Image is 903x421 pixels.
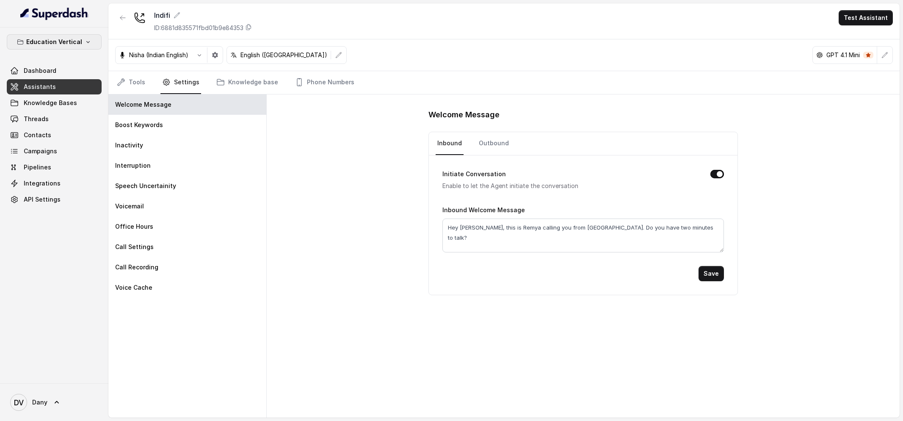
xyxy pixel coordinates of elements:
[7,79,102,94] a: Assistants
[24,115,49,123] span: Threads
[215,71,280,94] a: Knowledge base
[115,222,153,231] p: Office Hours
[7,160,102,175] a: Pipelines
[442,181,697,191] p: Enable to let the Agent initiate the conversation
[7,34,102,50] button: Education Vertical
[24,195,61,204] span: API Settings
[816,52,823,58] svg: openai logo
[24,163,51,172] span: Pipelines
[24,99,77,107] span: Knowledge Bases
[115,243,154,251] p: Call Settings
[115,263,158,271] p: Call Recording
[115,202,144,210] p: Voicemail
[699,266,724,281] button: Save
[115,121,163,129] p: Boost Keywords
[20,7,88,20] img: light.svg
[442,219,724,252] textarea: Hey [PERSON_NAME], this is Remya calling you from [GEOGRAPHIC_DATA]. Do you have two minutes to t...
[24,179,61,188] span: Integrations
[154,10,252,20] div: Indifi
[428,108,738,122] h1: Welcome Message
[115,71,893,94] nav: Tabs
[24,66,56,75] span: Dashboard
[32,398,47,407] span: Dany
[115,161,151,170] p: Interruption
[115,283,152,292] p: Voice Cache
[115,100,171,109] p: Welcome Message
[129,51,188,59] p: Nisha (Indian English)
[26,37,82,47] p: Education Vertical
[442,206,525,213] label: Inbound Welcome Message
[7,95,102,111] a: Knowledge Bases
[442,169,506,179] label: Initiate Conversation
[240,51,327,59] p: English ([GEOGRAPHIC_DATA])
[7,111,102,127] a: Threads
[7,391,102,414] a: Dany
[7,127,102,143] a: Contacts
[826,51,860,59] p: GPT 4.1 Mini
[7,192,102,207] a: API Settings
[24,83,56,91] span: Assistants
[7,63,102,78] a: Dashboard
[14,398,24,407] text: DV
[115,71,147,94] a: Tools
[7,176,102,191] a: Integrations
[24,147,57,155] span: Campaigns
[436,132,464,155] a: Inbound
[7,144,102,159] a: Campaigns
[115,141,143,150] p: Inactivity
[436,132,731,155] nav: Tabs
[154,24,243,32] p: ID: 6881d835571fbd01b9e84353
[24,131,51,139] span: Contacts
[293,71,356,94] a: Phone Numbers
[115,182,176,190] p: Speech Uncertainity
[839,10,893,25] button: Test Assistant
[160,71,201,94] a: Settings
[477,132,511,155] a: Outbound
